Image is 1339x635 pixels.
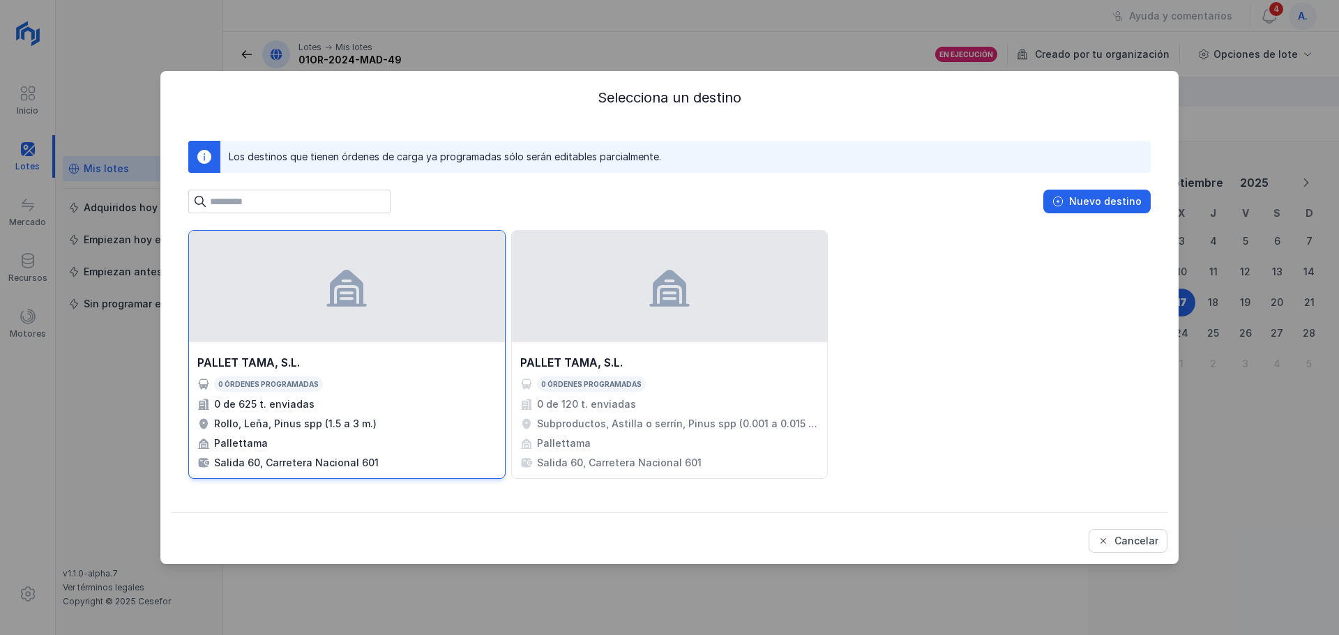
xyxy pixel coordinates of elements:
[1069,194,1142,208] div: Nuevo destino
[218,379,319,389] div: 0 órdenes programadas
[214,397,315,411] div: 0 de 625 t. enviadas
[1089,529,1167,553] button: Cancelar
[537,417,819,431] div: Subproductos, Astilla o serrín, Pinus spp (0.001 a 0.015 m.)
[197,354,300,371] div: PALLET TAMA, S.L.
[537,436,591,450] div: Pallettama
[541,379,642,389] div: 0 órdenes programadas
[214,417,377,431] div: Rollo, Leña, Pinus spp (1.5 a 3 m.)
[229,150,661,164] div: Los destinos que tienen órdenes de carga ya programadas sólo serán editables parcialmente.
[1043,190,1151,213] button: Nuevo destino
[214,436,268,450] div: Pallettama
[214,456,379,470] div: Salida 60, Carretera Nacional 601
[537,397,636,411] div: 0 de 120 t. enviadas
[172,88,1167,107] div: Selecciona un destino
[537,456,702,470] div: Salida 60, Carretera Nacional 601
[520,354,623,371] div: PALLET TAMA, S.L.
[1114,534,1158,548] div: Cancelar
